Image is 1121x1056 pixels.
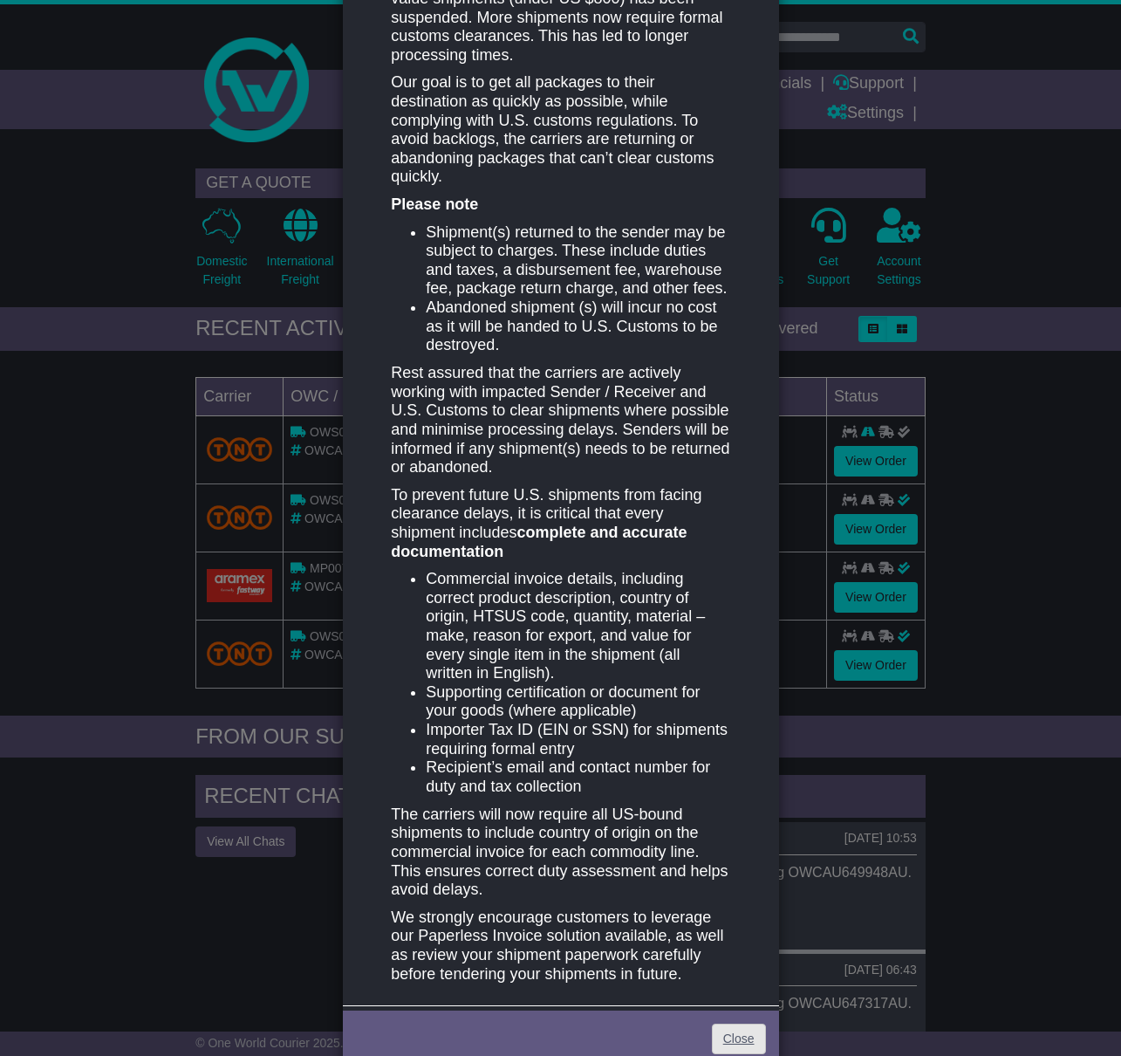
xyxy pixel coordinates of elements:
strong: complete and accurate documentation [391,524,687,560]
p: We strongly encourage customers to leverage our Paperless Invoice solution available, as well as ... [391,909,729,984]
strong: Please note [391,195,478,213]
p: The carriers will now require all US-bound shipments to include country of origin on the commerci... [391,806,729,900]
li: Supporting certification or document for your goods (where applicable) [426,683,729,721]
p: Rest assured that the carriers are actively working with impacted Sender / Receiver and U.S. Cust... [391,364,729,477]
li: Abandoned shipment (s) will incur no cost as it will be handed to U.S. Customs to be destroyed. [426,298,729,355]
p: Our goal is to get all packages to their destination as quickly as possible, while complying with... [391,73,729,187]
li: Commercial invoice details, including correct product description, country of origin, HTSUS code,... [426,570,729,683]
p: To prevent future U.S. shipments from facing clearance delays, it is critical that every shipment... [391,486,729,561]
li: Recipient’s email and contact number for duty and tax collection [426,758,729,796]
li: Shipment(s) returned to the sender may be subject to charges. These include duties and taxes, a d... [426,223,729,298]
li: Importer Tax ID (EIN or SSN) for shipments requiring formal entry [426,721,729,758]
a: Close [712,1024,766,1054]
